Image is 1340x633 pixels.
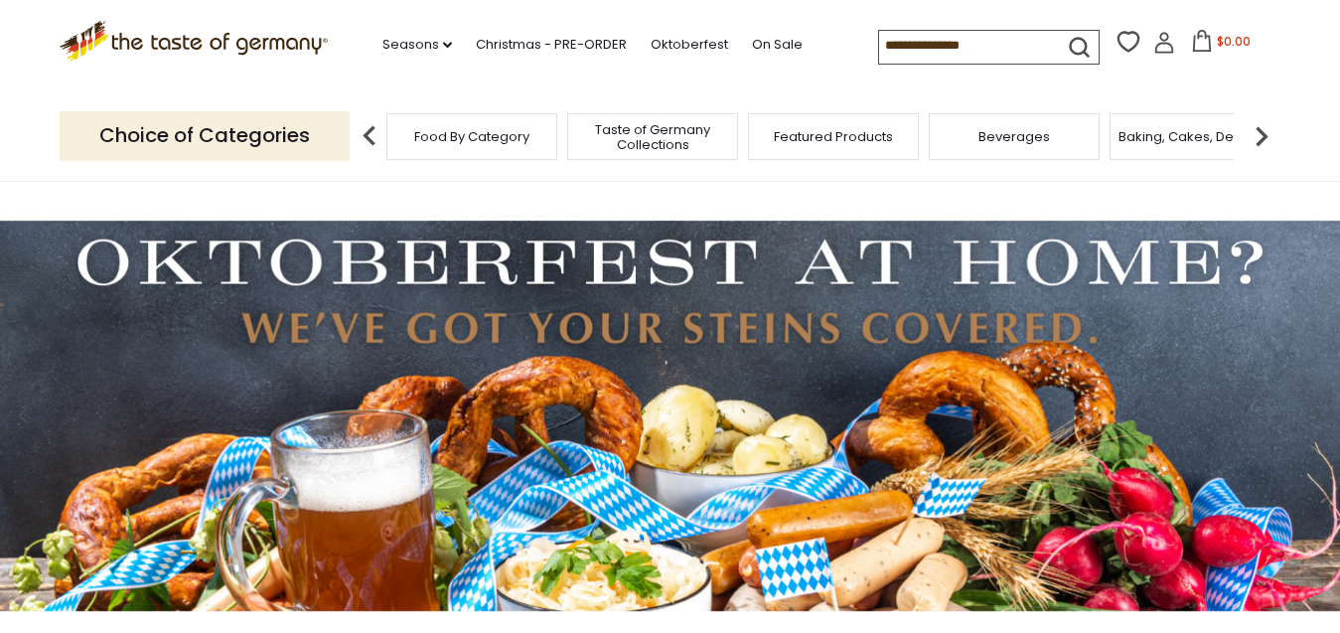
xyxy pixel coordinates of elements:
[476,34,627,56] a: Christmas - PRE-ORDER
[1118,129,1272,144] a: Baking, Cakes, Desserts
[350,116,389,156] img: previous arrow
[651,34,728,56] a: Oktoberfest
[774,129,893,144] a: Featured Products
[60,111,350,160] p: Choice of Categories
[573,122,732,152] a: Taste of Germany Collections
[752,34,803,56] a: On Sale
[382,34,452,56] a: Seasons
[1179,30,1264,60] button: $0.00
[1242,116,1281,156] img: next arrow
[414,129,529,144] a: Food By Category
[1217,33,1251,50] span: $0.00
[978,129,1050,144] a: Beverages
